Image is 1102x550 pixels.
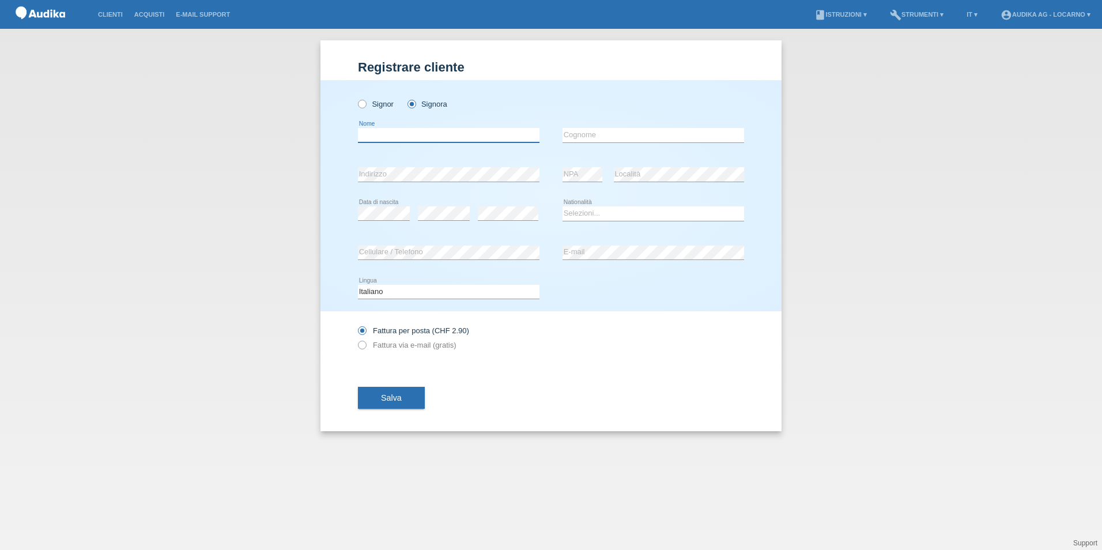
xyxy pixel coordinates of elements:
[92,11,129,18] a: Clienti
[358,341,365,355] input: Fattura via e-mail (gratis)
[358,60,744,74] h1: Registrare cliente
[358,387,425,409] button: Salva
[358,100,394,108] label: Signor
[809,11,873,18] a: bookIstruzioni ▾
[170,11,236,18] a: E-mail Support
[1001,9,1012,21] i: account_circle
[890,9,901,21] i: build
[961,11,983,18] a: IT ▾
[407,100,447,108] label: Signora
[1073,539,1097,547] a: Support
[358,326,469,335] label: Fattura per posta (CHF 2.90)
[358,341,456,349] label: Fattura via e-mail (gratis)
[407,100,415,107] input: Signora
[12,22,69,31] a: POS — MF Group
[129,11,171,18] a: Acquisti
[381,393,402,402] span: Salva
[814,9,826,21] i: book
[884,11,949,18] a: buildStrumenti ▾
[358,100,365,107] input: Signor
[995,11,1096,18] a: account_circleAudika AG - Locarno ▾
[358,326,365,341] input: Fattura per posta (CHF 2.90)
